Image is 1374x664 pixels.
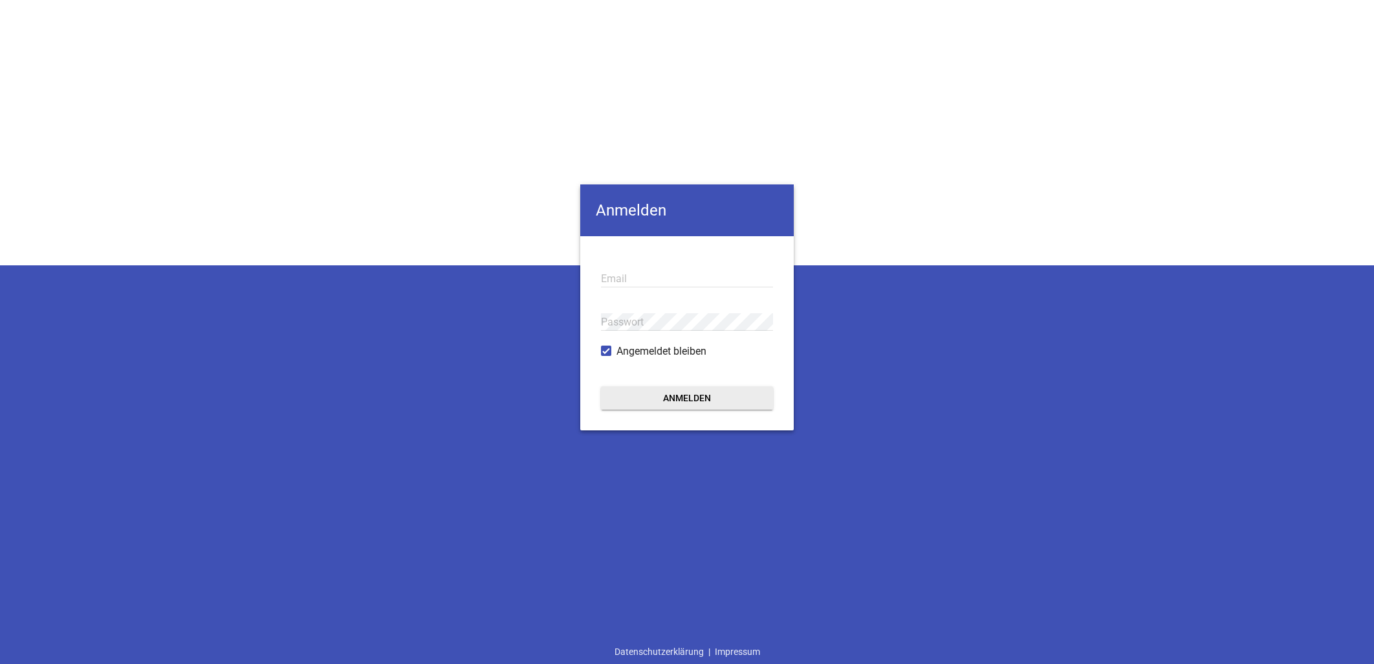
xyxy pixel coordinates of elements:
span: Angemeldet bleiben [616,344,706,359]
a: Impressum [710,639,765,664]
a: Datenschutzerklärung [610,639,708,664]
div: | [610,639,765,664]
button: Anmelden [601,386,773,410]
h4: Anmelden [580,184,794,236]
